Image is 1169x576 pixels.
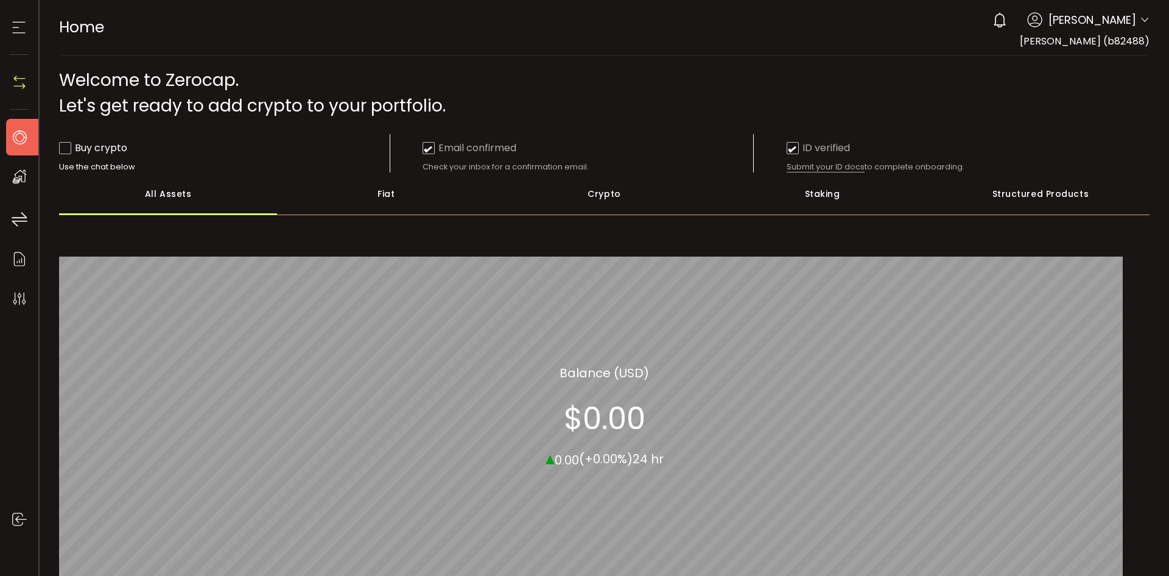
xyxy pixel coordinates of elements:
[59,68,1150,119] div: Welcome to Zerocap. Let's get ready to add crypto to your portfolio.
[423,162,753,172] div: Check your inbox for a confirmation email.
[1048,12,1136,28] span: [PERSON_NAME]
[633,450,664,468] span: 24 hr
[1027,444,1169,576] iframe: Chat Widget
[560,363,649,382] section: Balance (USD)
[423,140,516,155] div: Email confirmed
[555,451,579,468] span: 0.00
[787,162,865,172] span: Submit your ID docs
[579,450,633,468] span: (+0.00%)
[59,16,104,38] span: Home
[787,140,850,155] div: ID verified
[564,400,645,436] section: $0.00
[495,172,713,215] div: Crypto
[59,140,127,155] div: Buy crypto
[932,172,1150,215] div: Structured Products
[1020,34,1150,48] span: [PERSON_NAME] (b82488)
[546,444,555,471] span: ▴
[787,162,1117,172] div: to complete onboarding.
[714,172,932,215] div: Staking
[277,172,495,215] div: Fiat
[10,73,29,91] img: N4P5cjLOiQAAAABJRU5ErkJggg==
[59,162,390,172] div: Use the chat below
[59,172,277,215] div: All Assets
